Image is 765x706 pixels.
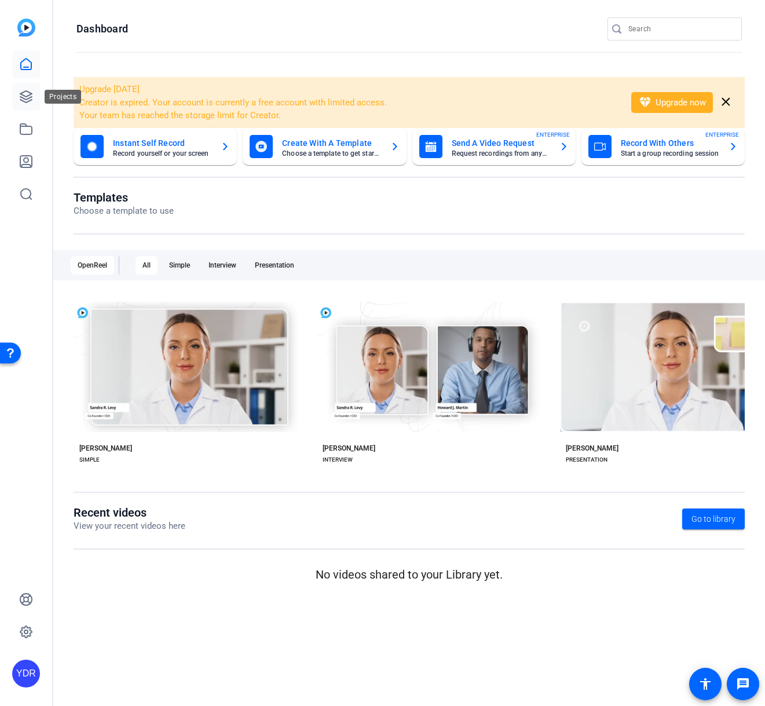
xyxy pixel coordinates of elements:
[323,444,375,453] div: [PERSON_NAME]
[17,19,35,36] img: blue-gradient.svg
[705,130,739,139] span: ENTERPRISE
[282,150,380,157] mat-card-subtitle: Choose a template to get started
[323,455,353,464] div: INTERVIEW
[621,150,719,157] mat-card-subtitle: Start a group recording session
[412,128,576,165] button: Send A Video RequestRequest recordings from anyone, anywhereENTERPRISE
[74,520,185,533] p: View your recent videos here
[202,256,243,275] div: Interview
[12,660,40,687] div: YDR
[719,95,733,109] mat-icon: close
[79,109,616,122] li: Your team has reached the storage limit for Creator.
[79,96,616,109] li: Creator is expired. Your account is currently a free account with limited access.
[71,256,114,275] div: OpenReel
[736,677,750,691] mat-icon: message
[452,136,550,150] mat-card-title: Send A Video Request
[682,509,745,529] a: Go to library
[79,84,140,94] span: Upgrade [DATE]
[536,130,570,139] span: ENTERPRISE
[581,128,745,165] button: Record With OthersStart a group recording sessionENTERPRISE
[566,444,618,453] div: [PERSON_NAME]
[136,256,158,275] div: All
[74,191,174,204] h1: Templates
[113,150,211,157] mat-card-subtitle: Record yourself or your screen
[74,566,745,583] p: No videos shared to your Library yet.
[282,136,380,150] mat-card-title: Create With A Template
[452,150,550,157] mat-card-subtitle: Request recordings from anyone, anywhere
[113,136,211,150] mat-card-title: Instant Self Record
[628,22,733,36] input: Search
[243,128,406,165] button: Create With A TemplateChoose a template to get started
[638,96,652,109] mat-icon: diamond
[162,256,197,275] div: Simple
[566,455,607,464] div: PRESENTATION
[76,22,128,36] h1: Dashboard
[631,92,713,113] button: Upgrade now
[45,90,81,104] div: Projects
[79,444,132,453] div: [PERSON_NAME]
[698,677,712,691] mat-icon: accessibility
[691,513,735,525] span: Go to library
[74,204,174,218] p: Choose a template to use
[74,506,185,520] h1: Recent videos
[79,455,100,464] div: SIMPLE
[74,128,237,165] button: Instant Self RecordRecord yourself or your screen
[248,256,301,275] div: Presentation
[621,136,719,150] mat-card-title: Record With Others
